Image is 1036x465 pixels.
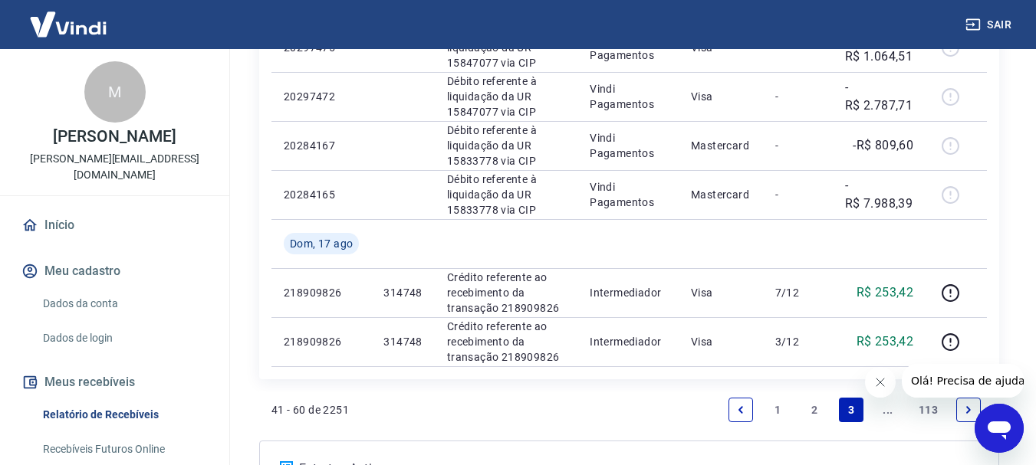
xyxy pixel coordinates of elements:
[284,89,359,104] p: 20297472
[775,187,821,202] p: -
[590,334,666,349] p: Intermediador
[383,334,422,349] p: 314748
[37,288,211,319] a: Dados da conta
[775,138,821,153] p: -
[84,61,146,123] div: M
[775,285,821,300] p: 7/12
[9,11,129,23] span: Olá! Precisa de ajuda?
[284,187,359,202] p: 20284165
[590,81,666,112] p: Vindi Pagamentos
[839,398,863,422] a: Page 3 is your current page
[765,398,790,422] a: Page 1
[284,138,359,153] p: 20284167
[590,285,666,300] p: Intermediador
[857,283,914,302] p: R$ 253,42
[728,398,753,422] a: Previous page
[37,323,211,354] a: Dados de login
[590,179,666,210] p: Vindi Pagamentos
[956,398,981,422] a: Next page
[18,1,118,47] img: Vindi
[447,270,565,316] p: Crédito referente ao recebimento da transação 218909826
[913,398,944,422] a: Page 113
[284,285,359,300] p: 218909826
[290,236,353,251] span: Dom, 17 ago
[857,332,914,351] p: R$ 253,42
[962,11,1018,39] button: Sair
[12,151,217,183] p: [PERSON_NAME][EMAIL_ADDRESS][DOMAIN_NAME]
[902,364,1024,398] iframe: Mensagem da empresa
[691,89,751,104] p: Visa
[18,254,211,288] button: Meu cadastro
[271,402,349,418] p: 41 - 60 de 2251
[18,208,211,242] a: Início
[447,74,565,120] p: Débito referente à liquidação da UR 15847077 via CIP
[845,176,913,213] p: -R$ 7.988,39
[876,398,900,422] a: Jump forward
[722,391,987,428] ul: Pagination
[691,187,751,202] p: Mastercard
[590,130,666,161] p: Vindi Pagamentos
[845,78,913,115] p: -R$ 2.787,71
[691,285,751,300] p: Visa
[853,136,913,155] p: -R$ 809,60
[53,129,176,145] p: [PERSON_NAME]
[775,89,821,104] p: -
[691,334,751,349] p: Visa
[802,398,827,422] a: Page 2
[383,285,422,300] p: 314748
[775,334,821,349] p: 3/12
[447,172,565,218] p: Débito referente à liquidação da UR 15833778 via CIP
[284,334,359,349] p: 218909826
[37,434,211,465] a: Recebíveis Futuros Online
[691,138,751,153] p: Mastercard
[447,319,565,365] p: Crédito referente ao recebimento da transação 218909826
[18,365,211,399] button: Meus recebíveis
[975,404,1024,453] iframe: Botão para abrir a janela de mensagens
[447,123,565,169] p: Débito referente à liquidação da UR 15833778 via CIP
[37,399,211,431] a: Relatório de Recebíveis
[865,367,896,398] iframe: Fechar mensagem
